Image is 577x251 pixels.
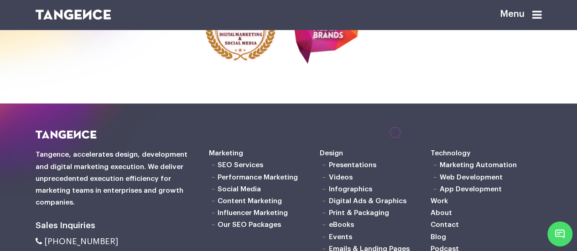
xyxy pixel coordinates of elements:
[328,174,352,181] a: Videos
[36,149,195,208] h6: Tangence, accelerates design, development and digital marketing execution. We deliver unprecedent...
[431,221,459,228] a: Contact
[36,219,195,233] h6: Sales Inquiries
[440,174,503,181] a: Web Development
[440,185,502,193] a: App Development
[431,209,452,216] a: About
[547,221,572,246] span: Chat Widget
[218,197,282,205] a: Content Marketing
[320,147,431,159] h6: Design
[328,197,406,205] a: Digital Ads & Graphics
[209,147,320,159] h6: Marketing
[328,209,389,216] a: Print & Packaging
[44,237,118,246] span: [PHONE_NUMBER]
[328,221,353,228] a: eBooks
[431,233,446,241] a: Blog
[431,147,541,159] h6: Technology
[440,161,517,169] a: Marketing Automation
[328,233,352,241] a: Events
[218,221,281,228] a: Our SEO Packages
[431,197,448,205] a: Work
[218,209,288,216] a: Influencer Marketing
[218,185,261,193] a: Social Media
[218,174,298,181] a: Performance Marketing
[328,185,372,193] a: Infographics
[36,237,118,246] a: [PHONE_NUMBER]
[328,161,376,169] a: Presentations
[218,161,263,169] a: SEO Services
